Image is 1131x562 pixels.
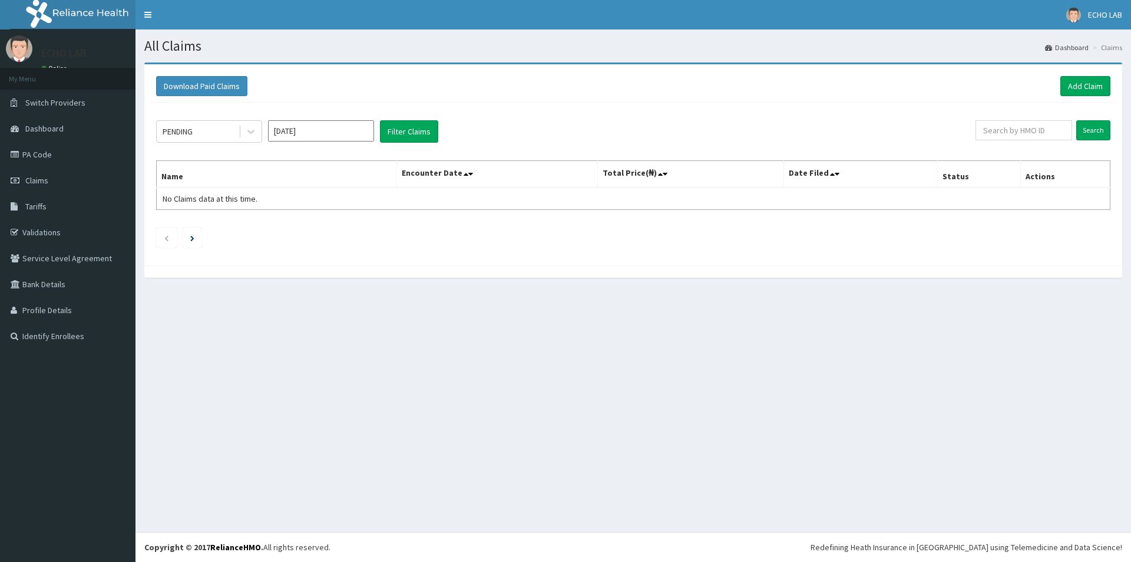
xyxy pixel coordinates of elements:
th: Total Price(₦) [597,161,783,188]
input: Search by HMO ID [975,120,1072,140]
div: Redefining Heath Insurance in [GEOGRAPHIC_DATA] using Telemedicine and Data Science! [811,541,1122,553]
p: ECHO LAB [41,48,87,58]
th: Status [937,161,1020,188]
th: Encounter Date [396,161,597,188]
h1: All Claims [144,38,1122,54]
button: Download Paid Claims [156,76,247,96]
img: User Image [6,35,32,62]
button: Filter Claims [380,120,438,143]
footer: All rights reserved. [135,532,1131,562]
div: PENDING [163,126,193,137]
span: Claims [25,175,48,186]
span: Switch Providers [25,97,85,108]
span: Dashboard [25,123,64,134]
input: Search [1076,120,1110,140]
th: Name [157,161,397,188]
strong: Copyright © 2017 . [144,542,263,553]
th: Date Filed [783,161,937,188]
span: ECHO LAB [1088,9,1122,20]
a: Previous page [164,232,169,243]
a: Add Claim [1060,76,1110,96]
span: No Claims data at this time. [163,193,257,204]
a: RelianceHMO [210,542,261,553]
a: Dashboard [1045,42,1089,52]
li: Claims [1090,42,1122,52]
a: Online [41,64,70,73]
a: Next page [190,232,194,243]
img: User Image [1066,8,1081,22]
input: Select Month and Year [268,120,374,142]
th: Actions [1020,161,1110,188]
span: Tariffs [25,201,47,212]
